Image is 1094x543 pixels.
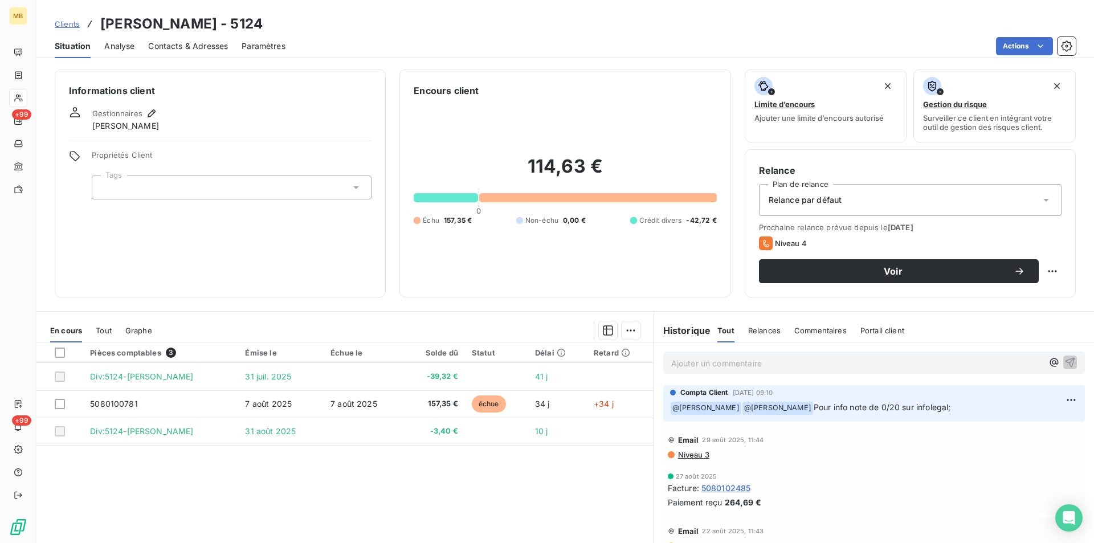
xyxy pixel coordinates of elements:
div: Émise le [245,348,317,357]
h6: Relance [759,164,1062,177]
button: Limite d’encoursAjouter une limite d’encours autorisé [745,70,907,142]
input: Ajouter une valeur [101,182,111,193]
span: 22 août 2025, 11:43 [702,528,764,534]
span: 5080100781 [90,399,138,409]
span: Gestion du risque [923,100,987,109]
a: Clients [55,18,80,30]
span: 31 août 2025 [245,426,296,436]
div: Open Intercom Messenger [1055,504,1083,532]
div: MB [9,7,27,25]
span: 157,35 € [410,398,458,410]
span: Limite d’encours [754,100,815,109]
span: 41 j [535,371,548,381]
span: Situation [55,40,91,52]
span: 5080102485 [701,482,751,494]
span: Email [678,526,699,536]
span: 27 août 2025 [676,473,717,480]
span: Ajouter une limite d’encours autorisé [754,113,884,123]
span: -3,40 € [410,426,458,437]
span: 31 juil. 2025 [245,371,291,381]
h6: Encours client [414,84,479,97]
span: échue [472,395,506,413]
span: Paramètres [242,40,285,52]
span: Paiement reçu [668,496,722,508]
span: 7 août 2025 [330,399,377,409]
span: Voir [773,267,1014,276]
span: Relances [748,326,781,335]
span: En cours [50,326,82,335]
span: 0,00 € [563,215,586,226]
span: Niveau 4 [775,239,807,248]
span: Div:5124-[PERSON_NAME] [90,371,193,381]
span: Prochaine relance prévue depuis le [759,223,1062,232]
span: @ [PERSON_NAME] [671,402,741,415]
span: Analyse [104,40,134,52]
span: Relance par défaut [769,194,842,206]
h3: [PERSON_NAME] - 5124 [100,14,263,34]
span: -39,32 € [410,371,458,382]
span: Niveau 3 [677,450,709,459]
div: Solde dû [410,348,458,357]
span: Tout [717,326,734,335]
span: Facture : [668,482,699,494]
span: Surveiller ce client en intégrant votre outil de gestion des risques client. [923,113,1066,132]
span: 7 août 2025 [245,399,292,409]
button: Gestion du risqueSurveiller ce client en intégrant votre outil de gestion des risques client. [913,70,1076,142]
img: Logo LeanPay [9,518,27,536]
span: Non-échu [525,215,558,226]
span: +99 [12,109,31,120]
span: @ [PERSON_NAME] [742,402,813,415]
span: 34 j [535,399,550,409]
h6: Informations client [69,84,372,97]
span: Crédit divers [639,215,682,226]
span: [PERSON_NAME] [92,120,159,132]
span: -42,72 € [686,215,716,226]
span: Div:5124-[PERSON_NAME] [90,426,193,436]
h2: 114,63 € [414,155,716,189]
span: 29 août 2025, 11:44 [702,436,764,443]
span: +34 j [594,399,614,409]
div: Statut [472,348,521,357]
span: 0 [476,206,481,215]
span: Clients [55,19,80,28]
span: Gestionnaires [92,109,142,118]
span: 3 [166,348,176,358]
span: Échu [423,215,439,226]
span: [DATE] 09:10 [733,389,773,396]
h6: Historique [654,324,711,337]
button: Actions [996,37,1053,55]
span: Email [678,435,699,444]
button: Voir [759,259,1039,283]
span: Commentaires [794,326,847,335]
span: Contacts & Adresses [148,40,228,52]
span: 157,35 € [444,215,472,226]
span: Compta Client [680,387,728,398]
span: 10 j [535,426,548,436]
span: Propriétés Client [92,150,372,166]
div: Délai [535,348,580,357]
span: 264,69 € [725,496,761,508]
span: Graphe [125,326,152,335]
span: [DATE] [888,223,913,232]
div: Échue le [330,348,397,357]
span: Pour info note de 0/20 sur infolegal; [814,402,951,412]
div: Retard [594,348,647,357]
span: +99 [12,415,31,426]
span: Portail client [860,326,904,335]
span: Tout [96,326,112,335]
div: Pièces comptables [90,348,231,358]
